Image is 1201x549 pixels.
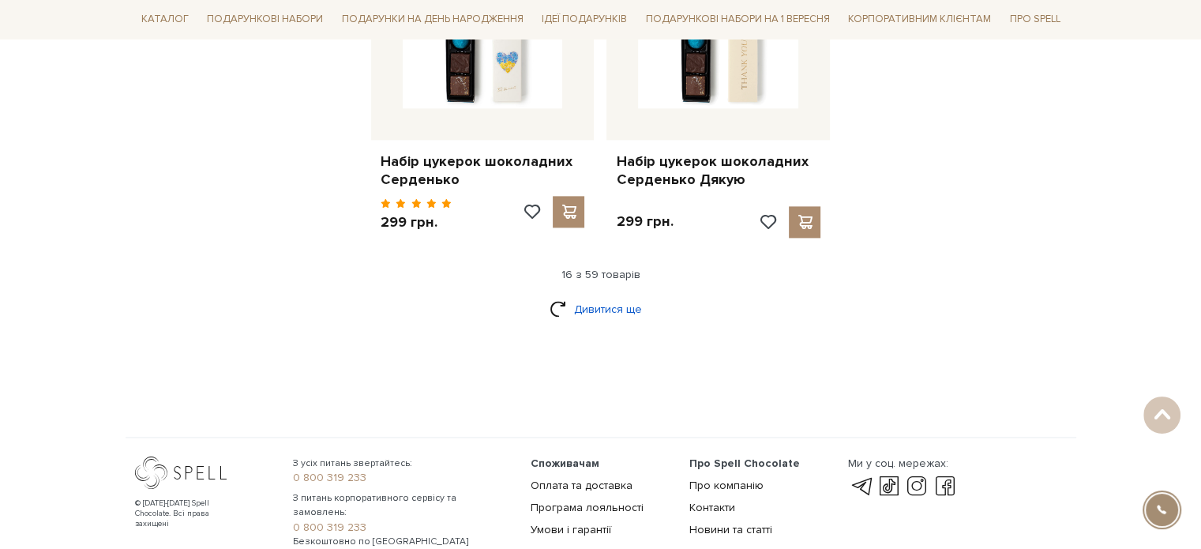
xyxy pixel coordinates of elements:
[847,457,958,471] div: Ми у соц. мережах:
[550,295,652,323] a: Дивитися ще
[932,477,959,496] a: facebook
[135,8,195,32] a: Каталог
[381,152,585,190] a: Набір цукерок шоколадних Серденько
[293,491,512,520] span: З питань корпоративного сервісу та замовлень:
[201,8,329,32] a: Подарункові набори
[293,471,512,485] a: 0 800 319 233
[293,521,512,535] a: 0 800 319 233
[689,501,735,514] a: Контакти
[531,501,644,514] a: Програма лояльності
[640,6,836,33] a: Подарункові набори на 1 Вересня
[535,8,633,32] a: Ідеї подарунків
[842,6,997,33] a: Корпоративним клієнтам
[903,477,930,496] a: instagram
[689,523,772,536] a: Новини та статті
[531,523,611,536] a: Умови і гарантії
[293,457,512,471] span: З усіх питань звертайтесь:
[847,477,874,496] a: telegram
[336,8,530,32] a: Подарунки на День народження
[1004,8,1067,32] a: Про Spell
[293,535,512,549] span: Безкоштовно по [GEOGRAPHIC_DATA]
[531,479,632,492] a: Оплата та доставка
[616,152,820,190] a: Набір цукерок шоколадних Серденько Дякую
[381,213,452,231] p: 299 грн.
[689,457,800,470] span: Про Spell Chocolate
[135,498,242,529] div: © [DATE]-[DATE] Spell Chocolate. Всі права захищені
[129,268,1073,282] div: 16 з 59 товарів
[876,477,903,496] a: tik-tok
[531,457,599,470] span: Споживачам
[616,212,673,231] p: 299 грн.
[689,479,764,492] a: Про компанію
